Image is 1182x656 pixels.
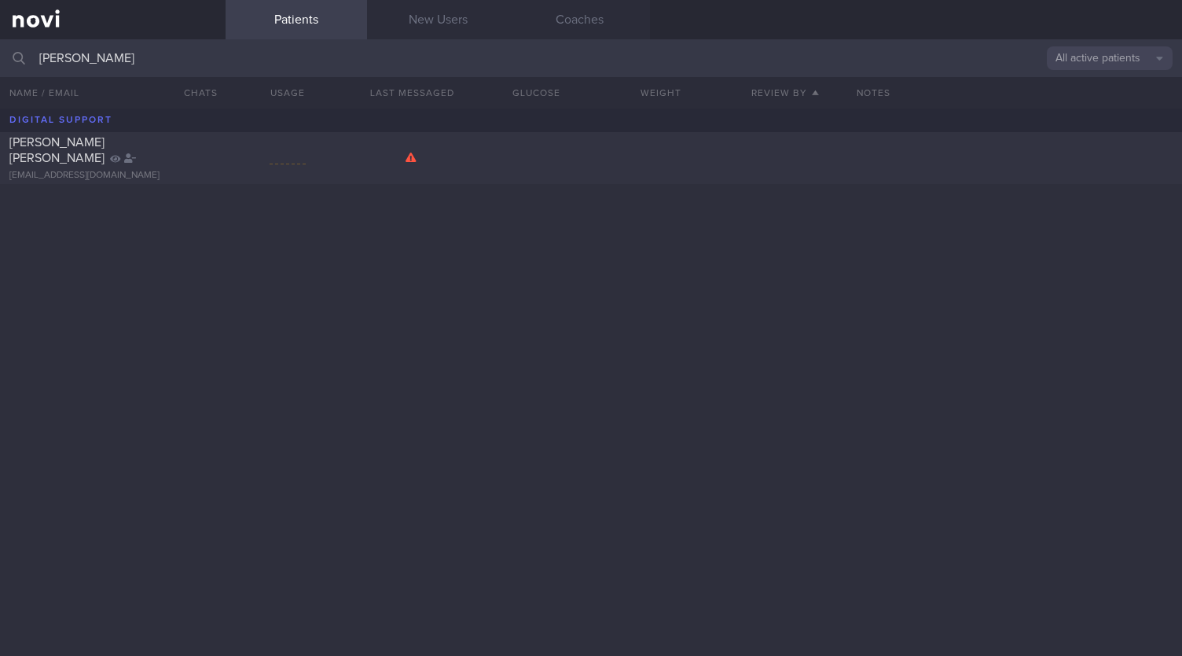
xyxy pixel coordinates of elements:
button: Glucose [474,77,598,109]
div: [EMAIL_ADDRESS][DOMAIN_NAME] [9,170,216,182]
button: Review By [723,77,847,109]
button: Last Messaged [350,77,474,109]
button: Weight [599,77,723,109]
div: Notes [847,77,1182,109]
button: Chats [163,77,226,109]
span: [PERSON_NAME] [PERSON_NAME] [9,136,105,164]
button: All active patients [1047,46,1173,70]
div: Usage [226,77,350,109]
